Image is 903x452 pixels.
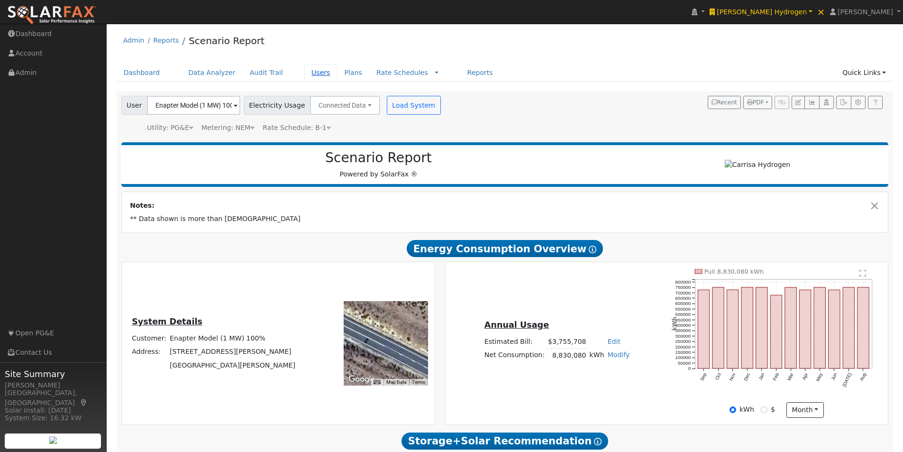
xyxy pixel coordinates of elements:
[829,290,840,369] rect: onclick=""
[168,359,297,372] td: [GEOGRAPHIC_DATA][PERSON_NAME]
[675,306,691,312] text: 550000
[675,290,691,295] text: 700000
[337,64,369,82] a: Plans
[131,150,626,166] h2: Scenario Report
[181,64,243,82] a: Data Analyzer
[771,405,775,415] label: $
[843,287,854,369] rect: onclick=""
[675,344,691,350] text: 200000
[147,123,193,133] div: Utility: PG&E
[675,312,691,317] text: 500000
[5,413,101,423] div: System Size: 16.32 kW
[546,335,588,349] td: $3,755,708
[121,96,147,115] span: User
[835,64,893,82] a: Quick Links
[147,96,240,115] input: Select a User
[675,301,691,306] text: 600000
[126,150,631,179] div: Powered by SolarFax ®
[5,368,101,380] span: Site Summary
[814,287,825,369] rect: onclick=""
[792,96,805,109] button: Edit User
[675,296,691,301] text: 650000
[80,399,88,406] a: Map
[483,349,546,362] td: Net Consumption:
[401,433,608,450] span: Storage+Solar Recommendation
[786,402,824,418] button: month
[546,349,588,362] td: 8,830,080
[117,64,167,82] a: Dashboard
[786,372,794,382] text: Mar
[817,6,825,18] span: ×
[608,338,620,345] a: Edit
[747,99,764,106] span: PDF
[310,96,380,115] button: Connected Data
[608,351,630,359] a: Modify
[386,379,406,386] button: Map Data
[346,373,377,386] a: Open this area in Google Maps (opens a new window)
[675,355,691,360] text: 100000
[407,240,603,257] span: Energy Consumption Overview
[594,438,602,445] i: Show Help
[263,124,330,131] span: Alias: None
[741,287,753,369] rect: onclick=""
[830,372,838,381] text: Jun
[132,317,202,326] u: System Details
[49,436,57,444] img: retrieve
[675,333,691,339] text: 300000
[772,372,780,381] text: Feb
[243,64,290,82] a: Audit Trail
[678,360,691,366] text: 50000
[717,8,807,16] span: [PERSON_NAME] Hydrogen
[168,332,297,345] td: Enapter Model (1 MW) 100%
[785,287,796,369] rect: onclick=""
[201,123,255,133] div: Metering: NEM
[838,8,893,16] span: [PERSON_NAME]
[800,290,811,369] rect: onclick=""
[708,96,741,109] button: Recent
[387,96,441,115] button: Load System
[675,323,691,328] text: 400000
[5,388,101,408] div: [GEOGRAPHIC_DATA], [GEOGRAPHIC_DATA]
[757,372,766,381] text: Jan
[374,379,380,386] button: Keyboard shortcuts
[743,96,772,109] button: PDF
[675,285,691,290] text: 750000
[804,96,819,109] button: Multi-Series Graph
[460,64,500,82] a: Reports
[7,5,96,25] img: SolarFax
[675,328,691,333] text: 350000
[671,317,678,331] text: kWh
[842,372,853,387] text: [DATE]
[727,290,739,369] rect: onclick=""
[756,287,767,369] rect: onclick=""
[815,372,824,383] text: May
[675,339,691,344] text: 250000
[153,37,179,44] a: Reports
[868,96,883,109] a: Help Link
[484,320,549,330] u: Annual Usage
[870,201,880,211] button: Close
[730,406,736,413] input: kWh
[714,372,722,381] text: Oct
[728,372,736,382] text: Nov
[5,406,101,415] div: Solar Install: [DATE]
[123,37,145,44] a: Admin
[859,372,867,382] text: Aug
[675,279,691,285] text: 800000
[130,345,168,359] td: Address:
[704,268,764,275] text: Pull 8,830,080 kWh
[412,379,425,385] a: Terms (opens in new tab)
[304,64,337,82] a: Users
[675,317,691,323] text: 450000
[189,35,265,46] a: Scenario Report
[770,295,782,369] rect: onclick=""
[859,269,866,277] text: 
[588,349,606,362] td: kWh
[712,287,724,369] rect: onclick=""
[589,246,596,253] i: Show Help
[698,290,709,369] rect: onclick=""
[346,373,377,386] img: Google
[739,405,754,415] label: kWh
[483,335,546,349] td: Estimated Bill:
[725,160,791,170] img: Carrisa Hydrogen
